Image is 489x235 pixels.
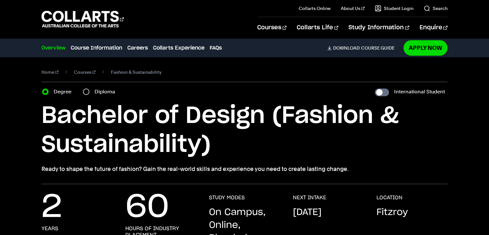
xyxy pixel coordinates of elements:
a: FAQs [210,44,222,52]
a: DownloadCourse Guide [327,45,400,51]
p: Fitzroy [376,206,408,219]
label: International Student [394,87,445,96]
h3: NEXT INTAKE [293,194,326,201]
label: Diploma [95,87,119,96]
a: Courses [257,17,286,38]
a: Collarts Life [297,17,338,38]
a: About Us [341,5,365,12]
span: Fashion & Sustainability [111,68,161,77]
span: Download [333,45,360,51]
a: Home [41,68,59,77]
p: Ready to shape the future of fashion? Gain the real-world skills and experience you need to creat... [41,164,447,174]
a: Apply Now [403,40,448,55]
a: Collarts Experience [153,44,204,52]
a: Enquire [420,17,448,38]
p: [DATE] [293,206,321,219]
h3: years [41,225,58,232]
a: Overview [41,44,66,52]
h3: LOCATION [376,194,403,201]
a: Study Information [349,17,409,38]
p: 2 [41,194,62,220]
a: Course Information [71,44,122,52]
h1: Bachelor of Design (Fashion & Sustainability) [41,101,447,159]
p: 60 [125,194,169,220]
label: Degree [54,87,75,96]
div: Go to homepage [41,10,124,28]
a: Collarts Online [299,5,331,12]
a: Careers [127,44,148,52]
a: Search [424,5,448,12]
h3: STUDY MODES [209,194,245,201]
a: Student Login [375,5,413,12]
a: Courses [74,68,96,77]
